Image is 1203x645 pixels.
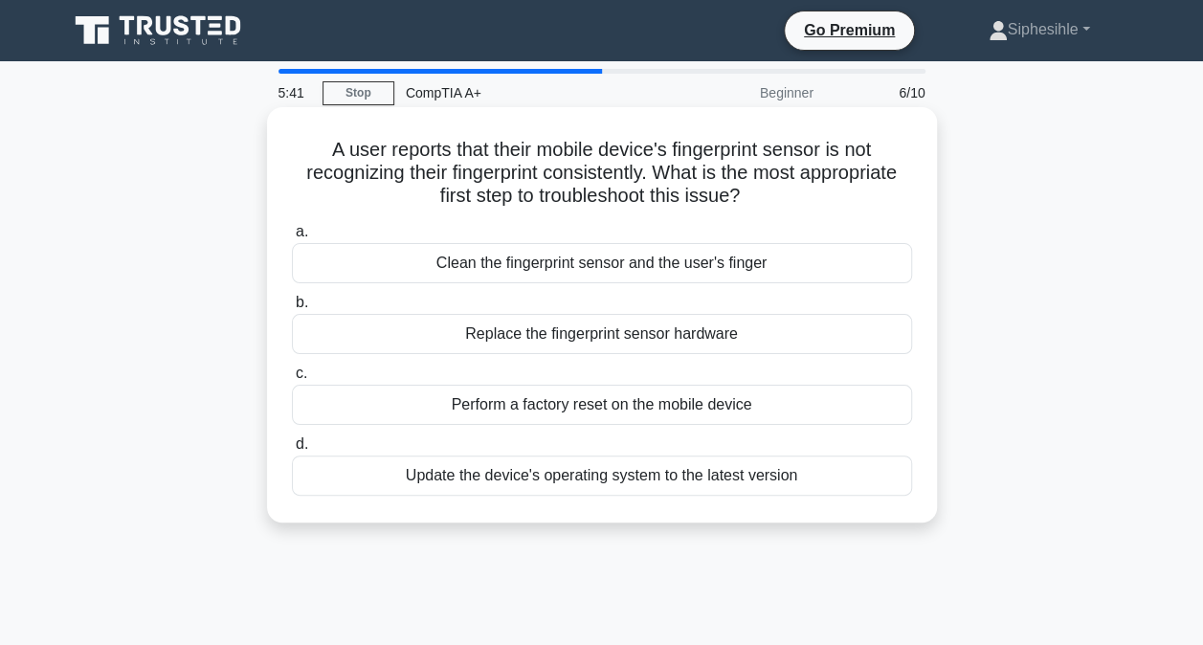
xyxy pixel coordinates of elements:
[290,138,914,209] h5: A user reports that their mobile device's fingerprint sensor is not recognizing their fingerprint...
[323,81,394,105] a: Stop
[792,18,906,42] a: Go Premium
[292,385,912,425] div: Perform a factory reset on the mobile device
[267,74,323,112] div: 5:41
[943,11,1136,49] a: Siphesihle
[394,74,657,112] div: CompTIA A+
[825,74,937,112] div: 6/10
[657,74,825,112] div: Beginner
[292,314,912,354] div: Replace the fingerprint sensor hardware
[296,294,308,310] span: b.
[292,456,912,496] div: Update the device's operating system to the latest version
[292,243,912,283] div: Clean the fingerprint sensor and the user's finger
[296,365,307,381] span: c.
[296,435,308,452] span: d.
[296,223,308,239] span: a.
